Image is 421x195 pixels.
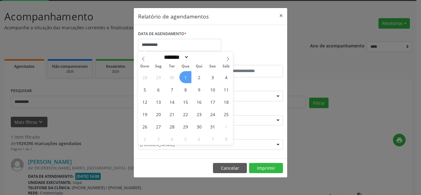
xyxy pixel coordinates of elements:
span: Novembro 8, 2025 [220,133,232,145]
span: Outubro 3, 2025 [206,71,219,83]
span: Novembro 6, 2025 [193,133,205,145]
span: Outubro 24, 2025 [206,108,219,120]
span: Novembro 7, 2025 [206,133,219,145]
span: Sáb [219,64,233,68]
span: Outubro 1, 2025 [179,71,191,83]
span: Ter [165,64,179,68]
span: Outubro 4, 2025 [220,71,232,83]
span: Outubro 25, 2025 [220,108,232,120]
span: Novembro 5, 2025 [179,133,191,145]
span: Outubro 22, 2025 [179,108,191,120]
span: Outubro 21, 2025 [166,108,178,120]
span: Outubro 2, 2025 [193,71,205,83]
span: Outubro 6, 2025 [152,83,164,95]
span: Outubro 18, 2025 [220,96,232,108]
span: Outubro 19, 2025 [139,108,151,120]
span: Outubro 5, 2025 [139,83,151,95]
button: Close [275,8,287,23]
span: Outubro 28, 2025 [166,120,178,132]
span: Qui [192,64,206,68]
span: Outubro 9, 2025 [193,83,205,95]
span: Outubro 11, 2025 [220,83,232,95]
span: Setembro 30, 2025 [166,71,178,83]
span: Outubro 20, 2025 [152,108,164,120]
span: Novembro 4, 2025 [166,133,178,145]
input: Year [189,54,209,60]
button: Cancelar [213,163,247,173]
label: DATA DE AGENDAMENTO [138,29,186,39]
span: Setembro 28, 2025 [139,71,151,83]
span: Seg [152,64,165,68]
span: Outubro 13, 2025 [152,96,164,108]
span: Sex [206,64,219,68]
label: ATÉ [212,55,283,65]
span: Outubro 7, 2025 [166,83,178,95]
select: Month [162,54,189,60]
span: Outubro 29, 2025 [179,120,191,132]
span: Outubro 26, 2025 [139,120,151,132]
button: Imprimir [249,163,283,173]
span: Novembro 3, 2025 [152,133,164,145]
span: Novembro 1, 2025 [220,120,232,132]
span: Outubro 31, 2025 [206,120,219,132]
h5: Relatório de agendamentos [138,12,209,20]
span: Outubro 27, 2025 [152,120,164,132]
span: Outubro 8, 2025 [179,83,191,95]
span: Outubro 14, 2025 [166,96,178,108]
span: Novembro 2, 2025 [139,133,151,145]
span: Outubro 15, 2025 [179,96,191,108]
span: Outubro 12, 2025 [139,96,151,108]
span: Outubro 10, 2025 [206,83,219,95]
span: Outubro 17, 2025 [206,96,219,108]
span: Setembro 29, 2025 [152,71,164,83]
span: Outubro 16, 2025 [193,96,205,108]
span: Outubro 23, 2025 [193,108,205,120]
span: Dom [138,64,152,68]
span: Outubro 30, 2025 [193,120,205,132]
span: Qua [179,64,192,68]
